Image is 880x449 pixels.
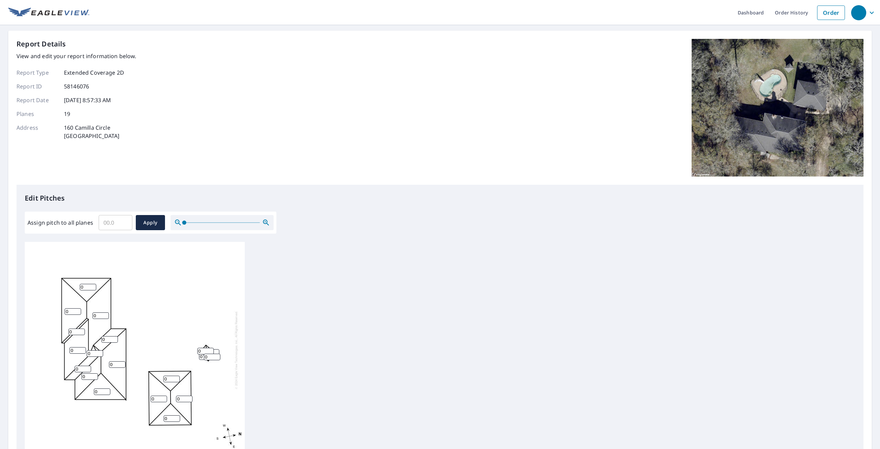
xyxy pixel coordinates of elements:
[16,124,58,140] p: Address
[99,213,132,232] input: 00.0
[64,82,89,90] p: 58146076
[136,215,165,230] button: Apply
[692,39,863,177] img: Top image
[16,96,58,104] p: Report Date
[25,193,855,203] p: Edit Pitches
[16,39,66,49] p: Report Details
[64,110,70,118] p: 19
[64,96,111,104] p: [DATE] 8:57:33 AM
[16,52,136,60] p: View and edit your report information below.
[16,68,58,77] p: Report Type
[16,82,58,90] p: Report ID
[141,218,159,227] span: Apply
[817,6,845,20] a: Order
[8,8,89,18] img: EV Logo
[27,218,93,227] label: Assign pitch to all planes
[16,110,58,118] p: Planes
[64,68,124,77] p: Extended Coverage 2D
[64,124,120,140] p: 160 Camilla Circle [GEOGRAPHIC_DATA]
